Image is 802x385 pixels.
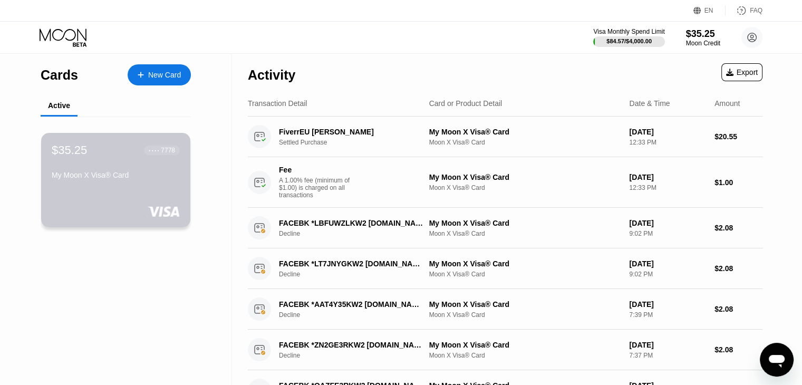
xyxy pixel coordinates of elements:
[429,300,621,309] div: My Moon X Visa® Card
[686,28,720,47] div: $35.25Moon Credit
[726,5,762,16] div: FAQ
[248,157,762,208] div: FeeA 1.00% fee (minimum of $1.00) is charged on all transactionsMy Moon X Visa® CardMoon X Visa® ...
[279,259,423,268] div: FACEBK *LT7JNYGKW2 [DOMAIN_NAME][URL] IE
[629,230,706,237] div: 9:02 PM
[161,147,175,154] div: 7778
[279,166,353,174] div: Fee
[429,184,621,191] div: Moon X Visa® Card
[248,289,762,330] div: FACEBK *AAT4Y35KW2 [DOMAIN_NAME][URL] IEDeclineMy Moon X Visa® CardMoon X Visa® Card[DATE]7:39 PM...
[279,352,434,359] div: Decline
[686,40,720,47] div: Moon Credit
[629,271,706,278] div: 9:02 PM
[279,128,423,136] div: FiverrEU [PERSON_NAME]
[629,139,706,146] div: 12:33 PM
[429,259,621,268] div: My Moon X Visa® Card
[629,99,670,108] div: Date & Time
[429,341,621,349] div: My Moon X Visa® Card
[629,173,706,181] div: [DATE]
[606,38,652,44] div: $84.57 / $4,000.00
[750,7,762,14] div: FAQ
[48,101,70,110] div: Active
[149,149,159,152] div: ● ● ● ●
[279,219,423,227] div: FACEBK *LBFUWZLKW2 [DOMAIN_NAME][URL] IE
[248,99,307,108] div: Transaction Detail
[714,345,762,354] div: $2.08
[721,63,762,81] div: Export
[629,128,706,136] div: [DATE]
[279,300,423,309] div: FACEBK *AAT4Y35KW2 [DOMAIN_NAME][URL] IE
[686,28,720,40] div: $35.25
[693,5,726,16] div: EN
[429,219,621,227] div: My Moon X Visa® Card
[41,133,190,227] div: $35.25● ● ● ●7778My Moon X Visa® Card
[760,343,794,377] iframe: Bouton de lancement de la fenêtre de messagerie
[429,311,621,319] div: Moon X Visa® Card
[629,341,706,349] div: [DATE]
[248,330,762,370] div: FACEBK *ZN2GE3RKW2 [DOMAIN_NAME][URL] IEDeclineMy Moon X Visa® CardMoon X Visa® Card[DATE]7:37 PM...
[714,178,762,187] div: $1.00
[429,271,621,278] div: Moon X Visa® Card
[52,171,180,179] div: My Moon X Visa® Card
[629,184,706,191] div: 12:33 PM
[593,28,664,35] div: Visa Monthly Spend Limit
[52,143,87,157] div: $35.25
[279,311,434,319] div: Decline
[714,305,762,313] div: $2.08
[714,132,762,141] div: $20.55
[593,28,664,47] div: Visa Monthly Spend Limit$84.57/$4,000.00
[279,177,358,199] div: A 1.00% fee (minimum of $1.00) is charged on all transactions
[629,300,706,309] div: [DATE]
[726,68,758,76] div: Export
[248,208,762,248] div: FACEBK *LBFUWZLKW2 [DOMAIN_NAME][URL] IEDeclineMy Moon X Visa® CardMoon X Visa® Card[DATE]9:02 PM...
[429,128,621,136] div: My Moon X Visa® Card
[279,271,434,278] div: Decline
[429,352,621,359] div: Moon X Visa® Card
[429,230,621,237] div: Moon X Visa® Card
[629,352,706,359] div: 7:37 PM
[629,311,706,319] div: 7:39 PM
[279,139,434,146] div: Settled Purchase
[148,71,181,80] div: New Card
[714,224,762,232] div: $2.08
[704,7,713,14] div: EN
[128,64,191,85] div: New Card
[429,139,621,146] div: Moon X Visa® Card
[248,248,762,289] div: FACEBK *LT7JNYGKW2 [DOMAIN_NAME][URL] IEDeclineMy Moon X Visa® CardMoon X Visa® Card[DATE]9:02 PM...
[629,259,706,268] div: [DATE]
[279,230,434,237] div: Decline
[248,117,762,157] div: FiverrEU [PERSON_NAME]Settled PurchaseMy Moon X Visa® CardMoon X Visa® Card[DATE]12:33 PM$20.55
[41,68,78,83] div: Cards
[629,219,706,227] div: [DATE]
[714,99,740,108] div: Amount
[248,68,295,83] div: Activity
[279,341,423,349] div: FACEBK *ZN2GE3RKW2 [DOMAIN_NAME][URL] IE
[714,264,762,273] div: $2.08
[429,173,621,181] div: My Moon X Visa® Card
[429,99,503,108] div: Card or Product Detail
